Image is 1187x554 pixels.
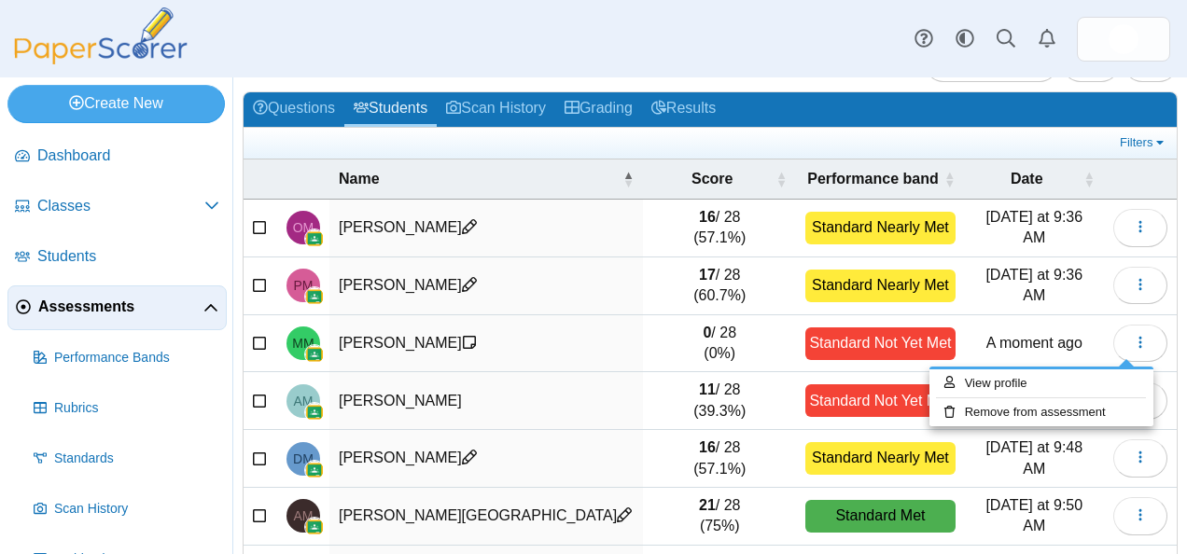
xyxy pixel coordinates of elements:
b: 17 [699,267,716,283]
span: Performance Bands [54,349,219,367]
img: googleClassroom-logo.png [305,461,324,479]
img: googleClassroom-logo.png [305,518,324,536]
time: Oct 6, 2025 at 8:41 AM [986,335,1082,351]
span: Standards [54,450,219,468]
a: Remove from assessment [929,398,1153,426]
span: Dylan Minogue [293,452,314,465]
span: Date [974,169,1080,189]
a: Standards [26,436,227,481]
a: Dashboard [7,134,227,179]
a: Questions [244,92,344,127]
span: Dashboard [37,145,219,166]
td: [PERSON_NAME] [329,315,643,373]
span: Students [37,246,219,267]
span: Adelaide Moore [294,509,314,522]
a: Results [642,92,725,127]
span: Score : Activate to sort [775,170,787,188]
td: [PERSON_NAME] [329,372,643,430]
span: Classes [37,196,204,216]
span: Name : Activate to invert sorting [622,170,634,188]
div: Standard Nearly Met [805,212,955,244]
img: googleClassroom-logo.png [305,287,324,306]
span: Patrick McGuire [294,279,314,292]
div: Standard Nearly Met [805,270,955,302]
img: googleClassroom-logo.png [305,229,324,248]
a: Performance Bands [26,336,227,381]
a: ps.r5E9VB7rKI6hwE6f [1077,17,1170,62]
td: [PERSON_NAME][GEOGRAPHIC_DATA] [329,488,643,546]
a: Grading [555,92,642,127]
a: Classes [7,185,227,229]
b: 11 [699,381,716,397]
b: 16 [699,439,716,455]
time: Oct 2, 2025 at 9:48 AM [985,439,1082,476]
td: [PERSON_NAME] [329,200,643,257]
a: Filters [1115,133,1172,152]
span: Score [652,169,772,189]
span: Performance band [805,169,940,189]
td: / 28 (60.7%) [643,257,796,315]
div: Standard Not Yet Met [805,327,955,360]
td: [PERSON_NAME] [329,257,643,315]
span: Edward Noble [1109,24,1138,54]
time: Oct 2, 2025 at 9:36 AM [985,267,1082,303]
img: googleClassroom-logo.png [305,403,324,422]
span: Assessments [38,297,203,317]
div: Standard Not Yet Met [805,384,955,417]
img: googleClassroom-logo.png [305,345,324,364]
td: / 28 (57.1%) [643,200,796,257]
span: Micah Mcleish [292,337,314,350]
td: / 28 (57.1%) [643,430,796,488]
div: Standard Met [805,500,955,533]
a: Students [7,235,227,280]
b: 16 [699,209,716,225]
td: [PERSON_NAME] [329,430,643,488]
b: 0 [703,325,711,340]
span: Agnes Messina [294,395,314,408]
span: Scan History [54,500,219,519]
a: Students [344,92,437,127]
a: Alerts [1026,19,1068,60]
td: / 28 (0%) [643,315,796,373]
a: Scan History [437,92,555,127]
img: ps.r5E9VB7rKI6hwE6f [1109,24,1138,54]
a: View profile [929,369,1153,397]
a: Rubrics [26,386,227,431]
a: Create New [7,85,225,122]
a: Scan History [26,487,227,532]
img: PaperScorer [7,7,194,64]
td: / 28 (39.3%) [643,372,796,430]
time: Oct 2, 2025 at 9:50 AM [985,497,1082,533]
span: Name [339,169,619,189]
time: Oct 2, 2025 at 9:36 AM [985,209,1082,245]
span: Olivia McGowan [293,221,314,234]
a: Assessments [7,285,227,330]
td: / 28 (75%) [643,488,796,546]
b: 21 [699,497,716,513]
span: Performance band : Activate to sort [944,170,956,188]
span: Date : Activate to sort [1083,170,1095,188]
a: PaperScorer [7,51,194,67]
span: Rubrics [54,399,219,418]
div: Standard Nearly Met [805,442,955,475]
